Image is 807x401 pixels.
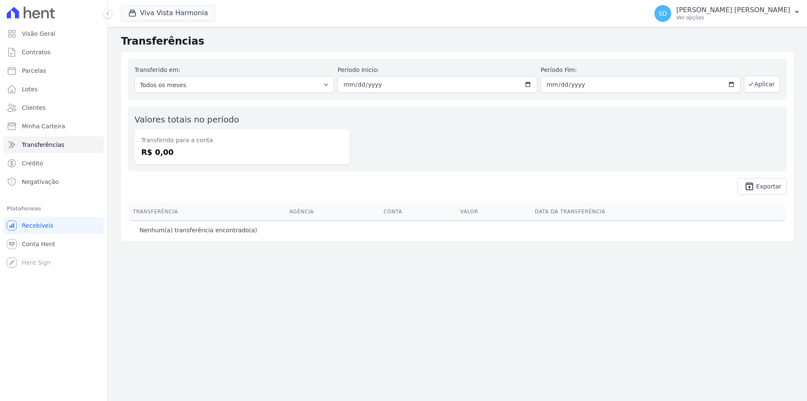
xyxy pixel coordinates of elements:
dt: Transferido para a conta [141,136,343,145]
a: Transferências [3,136,104,153]
span: Crédito [22,159,43,167]
span: Parcelas [22,66,46,75]
a: Clientes [3,99,104,116]
label: Período Inicío: [338,66,537,74]
i: unarchive [744,181,754,191]
a: Crédito [3,155,104,172]
p: [PERSON_NAME] [PERSON_NAME] [676,6,790,14]
span: Recebíveis [22,221,53,230]
span: Visão Geral [22,29,55,38]
button: SD [PERSON_NAME] [PERSON_NAME] Ver opções [648,2,807,25]
a: Conta Hent [3,236,104,252]
span: Minha Carteira [22,122,65,130]
span: SD [659,11,667,16]
p: Ver opções [676,14,790,21]
p: Nenhum(a) transferência encontrado(a) [140,226,257,234]
a: Contratos [3,44,104,61]
span: Contratos [22,48,50,56]
button: Viva Vista Harmonia [121,5,215,21]
span: Transferências [22,141,64,149]
span: Negativação [22,178,59,186]
a: Visão Geral [3,25,104,42]
span: Clientes [22,104,45,112]
label: Período Fim: [541,66,740,74]
a: unarchive Exportar [737,178,787,195]
label: Valores totais no período [134,114,239,125]
h2: Transferências [121,34,794,49]
span: Conta Hent [22,240,55,248]
span: Exportar [756,184,781,189]
a: Negativação [3,173,104,190]
th: Data da Transferência [531,203,765,220]
a: Parcelas [3,62,104,79]
th: Conta [380,203,456,220]
div: Plataformas [7,204,100,214]
span: Lotes [22,85,38,93]
th: Transferência [129,203,286,220]
label: Transferido em: [134,66,180,73]
dd: R$ 0,00 [141,146,343,158]
a: Lotes [3,81,104,98]
a: Minha Carteira [3,118,104,135]
th: Agência [286,203,380,220]
a: Recebíveis [3,217,104,234]
button: Aplicar [744,76,780,93]
th: Valor [457,203,531,220]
